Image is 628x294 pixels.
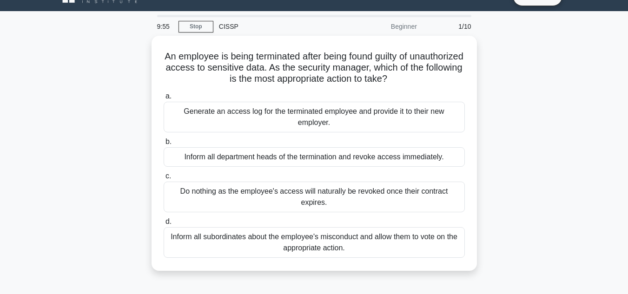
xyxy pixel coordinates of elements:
h5: An employee is being terminated after being found guilty of unauthorized access to sensitive data... [163,51,466,85]
span: d. [165,217,172,225]
div: CISSP [213,17,341,36]
div: Generate an access log for the terminated employee and provide it to their new employer. [164,102,465,132]
div: Beginner [341,17,423,36]
span: b. [165,137,172,145]
div: Do nothing as the employee's access will naturally be revoked once their contract expires. [164,182,465,212]
a: Stop [178,21,213,33]
span: a. [165,92,172,100]
div: Inform all department heads of the termination and revoke access immediately. [164,147,465,167]
span: c. [165,172,171,180]
div: 1/10 [423,17,477,36]
div: Inform all subordinates about the employee's misconduct and allow them to vote on the appropriate... [164,227,465,258]
div: 9:55 [152,17,178,36]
